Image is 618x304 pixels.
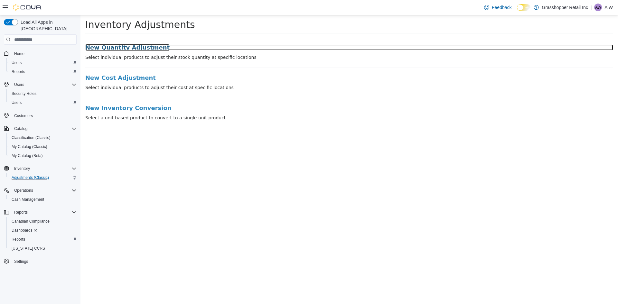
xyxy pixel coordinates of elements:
[9,90,77,97] span: Security Roles
[6,151,79,160] button: My Catalog (Beta)
[9,68,77,76] span: Reports
[604,4,613,11] p: A W
[12,144,47,149] span: My Catalog (Classic)
[12,208,77,216] span: Reports
[12,246,45,251] span: [US_STATE] CCRS
[1,80,79,89] button: Users
[1,186,79,195] button: Operations
[9,196,47,203] a: Cash Management
[12,81,77,88] span: Users
[4,46,77,283] nav: Complex example
[6,133,79,142] button: Classification (Classic)
[5,29,533,36] a: New Quantity Adjustment
[5,60,533,66] a: New Cost Adjustment
[6,67,79,76] button: Reports
[9,235,77,243] span: Reports
[12,69,25,74] span: Reports
[9,235,28,243] a: Reports
[482,1,514,14] a: Feedback
[12,50,27,58] a: Home
[1,124,79,133] button: Catalog
[12,197,44,202] span: Cash Management
[14,210,28,215] span: Reports
[14,166,30,171] span: Inventory
[1,111,79,120] button: Customers
[6,217,79,226] button: Canadian Compliance
[14,259,28,264] span: Settings
[594,4,602,11] div: A W
[12,91,36,96] span: Security Roles
[6,142,79,151] button: My Catalog (Classic)
[9,143,50,151] a: My Catalog (Classic)
[14,188,33,193] span: Operations
[542,4,588,11] p: Grasshopper Retail Inc
[595,4,601,11] span: AW
[9,196,77,203] span: Cash Management
[5,90,533,96] a: New Inventory Conversion
[12,125,30,133] button: Catalog
[9,90,39,97] a: Security Roles
[14,126,27,131] span: Catalog
[9,68,28,76] a: Reports
[9,99,24,106] a: Users
[1,208,79,217] button: Reports
[6,195,79,204] button: Cash Management
[9,174,51,181] a: Adjustments (Classic)
[12,81,27,88] button: Users
[9,244,48,252] a: [US_STATE] CCRS
[9,152,45,160] a: My Catalog (Beta)
[12,153,43,158] span: My Catalog (Beta)
[12,187,36,194] button: Operations
[5,39,533,46] p: Select individual products to adjust their stock quantity at specific locations
[9,217,52,225] a: Canadian Compliance
[12,258,31,265] a: Settings
[12,112,77,120] span: Customers
[9,217,77,225] span: Canadian Compliance
[12,219,50,224] span: Canadian Compliance
[1,257,79,266] button: Settings
[591,4,592,11] p: |
[9,59,24,67] a: Users
[6,244,79,253] button: [US_STATE] CCRS
[492,4,511,11] span: Feedback
[1,49,79,58] button: Home
[5,69,533,76] p: Select individual products to adjust their cost at specific locations
[6,173,79,182] button: Adjustments (Classic)
[9,244,77,252] span: Washington CCRS
[12,208,30,216] button: Reports
[9,59,77,67] span: Users
[9,226,40,234] a: Dashboards
[12,100,22,105] span: Users
[12,135,51,140] span: Classification (Classic)
[9,134,53,142] a: Classification (Classic)
[9,134,77,142] span: Classification (Classic)
[12,165,33,172] button: Inventory
[12,228,37,233] span: Dashboards
[6,226,79,235] a: Dashboards
[12,237,25,242] span: Reports
[14,113,33,118] span: Customers
[12,175,49,180] span: Adjustments (Classic)
[5,99,533,106] p: Select a unit based product to convert to a single unit product
[6,58,79,67] button: Users
[12,187,77,194] span: Operations
[9,152,77,160] span: My Catalog (Beta)
[12,112,35,120] a: Customers
[14,51,24,56] span: Home
[18,19,77,32] span: Load All Apps in [GEOGRAPHIC_DATA]
[9,226,77,234] span: Dashboards
[14,82,24,87] span: Users
[12,125,77,133] span: Catalog
[13,4,42,11] img: Cova
[517,4,530,11] input: Dark Mode
[12,257,77,265] span: Settings
[5,4,115,15] span: Inventory Adjustments
[9,99,77,106] span: Users
[12,165,77,172] span: Inventory
[6,89,79,98] button: Security Roles
[6,98,79,107] button: Users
